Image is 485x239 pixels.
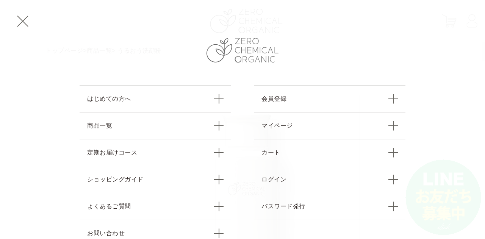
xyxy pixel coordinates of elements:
[207,38,278,62] img: ZERO CHEMICAL ORGANIC
[80,139,231,166] a: 定期お届けコース
[254,112,405,139] a: マイページ
[254,166,405,193] a: ログイン
[254,139,405,166] a: カート
[254,85,405,112] a: 会員登録
[80,112,231,139] a: 商品一覧
[254,193,405,220] a: パスワード発行
[80,193,231,220] a: よくあるご質問
[80,166,231,193] a: ショッピングガイド
[80,85,231,112] a: はじめての方へ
